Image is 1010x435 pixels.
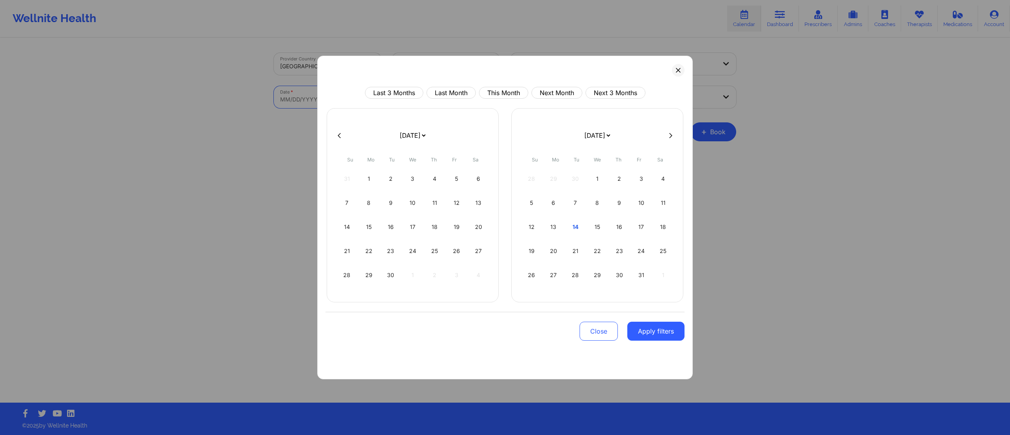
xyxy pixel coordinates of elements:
[544,216,564,238] div: Mon Oct 13 2025
[653,168,673,190] div: Sat Oct 04 2025
[425,192,445,214] div: Thu Sep 11 2025
[653,240,673,262] div: Sat Oct 25 2025
[544,192,564,214] div: Mon Oct 06 2025
[381,240,401,262] div: Tue Sep 23 2025
[425,216,445,238] div: Thu Sep 18 2025
[587,168,608,190] div: Wed Oct 01 2025
[389,157,395,163] abbr: Tuesday
[609,192,629,214] div: Thu Oct 09 2025
[522,192,542,214] div: Sun Oct 05 2025
[565,216,585,238] div: Tue Oct 14 2025
[337,192,357,214] div: Sun Sep 07 2025
[381,168,401,190] div: Tue Sep 02 2025
[615,157,621,163] abbr: Thursday
[425,240,445,262] div: Thu Sep 25 2025
[337,264,357,286] div: Sun Sep 28 2025
[580,322,618,341] button: Close
[637,157,642,163] abbr: Friday
[468,192,488,214] div: Sat Sep 13 2025
[347,157,353,163] abbr: Sunday
[479,87,528,99] button: This Month
[468,216,488,238] div: Sat Sep 20 2025
[631,168,651,190] div: Fri Oct 03 2025
[609,264,629,286] div: Thu Oct 30 2025
[431,157,437,163] abbr: Thursday
[587,264,608,286] div: Wed Oct 29 2025
[574,157,579,163] abbr: Tuesday
[544,240,564,262] div: Mon Oct 20 2025
[522,240,542,262] div: Sun Oct 19 2025
[653,192,673,214] div: Sat Oct 11 2025
[609,216,629,238] div: Thu Oct 16 2025
[359,264,379,286] div: Mon Sep 29 2025
[403,240,423,262] div: Wed Sep 24 2025
[381,264,401,286] div: Tue Sep 30 2025
[403,168,423,190] div: Wed Sep 03 2025
[447,216,467,238] div: Fri Sep 19 2025
[522,264,542,286] div: Sun Oct 26 2025
[452,157,457,163] abbr: Friday
[426,87,476,99] button: Last Month
[627,322,685,341] button: Apply filters
[468,168,488,190] div: Sat Sep 06 2025
[381,192,401,214] div: Tue Sep 09 2025
[565,192,585,214] div: Tue Oct 07 2025
[657,157,663,163] abbr: Saturday
[381,216,401,238] div: Tue Sep 16 2025
[468,240,488,262] div: Sat Sep 27 2025
[631,264,651,286] div: Fri Oct 31 2025
[631,240,651,262] div: Fri Oct 24 2025
[609,168,629,190] div: Thu Oct 02 2025
[473,157,479,163] abbr: Saturday
[631,192,651,214] div: Fri Oct 10 2025
[367,157,374,163] abbr: Monday
[425,168,445,190] div: Thu Sep 04 2025
[532,157,538,163] abbr: Sunday
[365,87,423,99] button: Last 3 Months
[653,216,673,238] div: Sat Oct 18 2025
[359,168,379,190] div: Mon Sep 01 2025
[594,157,601,163] abbr: Wednesday
[531,87,582,99] button: Next Month
[403,192,423,214] div: Wed Sep 10 2025
[337,216,357,238] div: Sun Sep 14 2025
[552,157,559,163] abbr: Monday
[631,216,651,238] div: Fri Oct 17 2025
[447,192,467,214] div: Fri Sep 12 2025
[587,192,608,214] div: Wed Oct 08 2025
[585,87,645,99] button: Next 3 Months
[359,240,379,262] div: Mon Sep 22 2025
[359,216,379,238] div: Mon Sep 15 2025
[409,157,416,163] abbr: Wednesday
[359,192,379,214] div: Mon Sep 08 2025
[447,168,467,190] div: Fri Sep 05 2025
[565,264,585,286] div: Tue Oct 28 2025
[565,240,585,262] div: Tue Oct 21 2025
[522,216,542,238] div: Sun Oct 12 2025
[587,216,608,238] div: Wed Oct 15 2025
[544,264,564,286] div: Mon Oct 27 2025
[609,240,629,262] div: Thu Oct 23 2025
[403,216,423,238] div: Wed Sep 17 2025
[447,240,467,262] div: Fri Sep 26 2025
[337,240,357,262] div: Sun Sep 21 2025
[587,240,608,262] div: Wed Oct 22 2025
